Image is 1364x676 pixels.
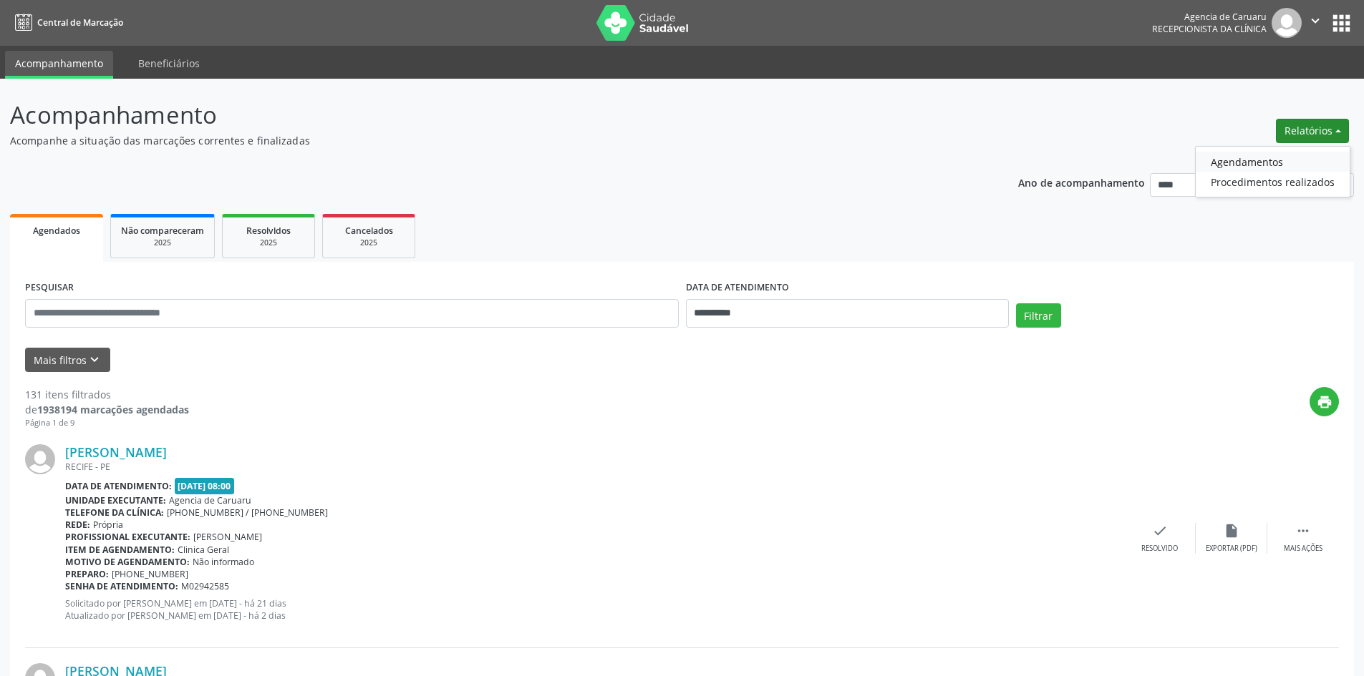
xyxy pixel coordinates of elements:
span: Agencia de Caruaru [169,494,251,506]
b: Rede: [65,519,90,531]
span: [DATE] 08:00 [175,478,235,494]
i: keyboard_arrow_down [87,352,102,368]
span: [PHONE_NUMBER] / [PHONE_NUMBER] [167,506,328,519]
div: Página 1 de 9 [25,417,189,429]
span: [PERSON_NAME] [193,531,262,543]
span: Clinica Geral [178,544,229,556]
b: Telefone da clínica: [65,506,164,519]
div: 2025 [121,237,204,248]
div: 2025 [233,237,304,248]
b: Profissional executante: [65,531,190,543]
p: Solicitado por [PERSON_NAME] em [DATE] - há 21 dias Atualizado por [PERSON_NAME] em [DATE] - há 2... [65,597,1124,622]
div: Resolvido [1141,544,1178,554]
label: PESQUISAR [25,277,74,299]
b: Item de agendamento: [65,544,175,556]
b: Motivo de agendamento: [65,556,190,568]
img: img [25,444,55,474]
button: apps [1329,11,1354,36]
span: Não informado [193,556,254,568]
span: Resolvidos [246,225,291,237]
span: Central de Marcação [37,16,123,29]
ul: Relatórios [1195,146,1350,197]
span: Própria [93,519,123,531]
button: print [1310,387,1339,416]
span: M02942585 [181,580,229,592]
b: Data de atendimento: [65,480,172,492]
div: Mais ações [1284,544,1322,554]
b: Unidade executante: [65,494,166,506]
button:  [1302,8,1329,38]
strong: 1938194 marcações agendadas [37,403,189,416]
p: Acompanhamento [10,97,951,133]
label: DATA DE ATENDIMENTO [686,277,789,299]
a: Central de Marcação [10,11,123,34]
b: Senha de atendimento: [65,580,178,592]
span: [PHONE_NUMBER] [112,568,188,580]
i:  [1295,523,1311,539]
p: Acompanhe a situação das marcações correntes e finalizadas [10,133,951,148]
img: img [1272,8,1302,38]
a: Beneficiários [128,51,210,76]
span: Recepcionista da clínica [1152,23,1267,35]
span: Não compareceram [121,225,204,237]
a: [PERSON_NAME] [65,444,167,460]
div: 2025 [333,237,405,248]
button: Filtrar [1016,303,1061,328]
b: Preparo: [65,568,109,580]
button: Mais filtroskeyboard_arrow_down [25,348,110,373]
span: Cancelados [345,225,393,237]
div: de [25,402,189,417]
div: 131 itens filtrados [25,387,189,402]
div: Exportar (PDF) [1206,544,1257,554]
a: Agendamentos [1196,152,1350,172]
i: print [1317,394,1332,410]
div: RECIFE - PE [65,461,1124,473]
a: Procedimentos realizados [1196,172,1350,192]
p: Ano de acompanhamento [1018,173,1145,191]
i: check [1152,523,1168,539]
button: Relatórios [1276,119,1349,143]
div: Agencia de Caruaru [1152,11,1267,23]
a: Acompanhamento [5,51,113,79]
i:  [1307,13,1323,29]
span: Agendados [33,225,80,237]
i: insert_drive_file [1224,523,1239,539]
